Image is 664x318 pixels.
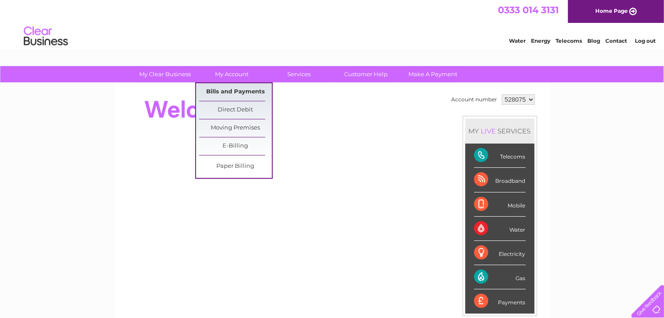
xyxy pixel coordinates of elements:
td: Account number [449,92,500,107]
div: Telecoms [474,144,526,168]
div: Gas [474,265,526,289]
div: Clear Business is a trading name of Verastar Limited (registered in [GEOGRAPHIC_DATA] No. 3667643... [124,5,541,43]
a: Paper Billing [199,158,272,175]
a: 0333 014 3131 [498,4,559,15]
a: My Clear Business [129,66,201,82]
a: E-Billing [199,137,272,155]
div: Broadband [474,168,526,192]
a: Services [263,66,335,82]
a: Log out [635,37,656,44]
a: Blog [587,37,600,44]
div: Water [474,217,526,241]
a: Direct Debit [199,101,272,119]
a: Telecoms [556,37,582,44]
a: Customer Help [330,66,402,82]
a: Water [509,37,526,44]
a: Moving Premises [199,119,272,137]
a: Contact [605,37,627,44]
div: Payments [474,289,526,313]
a: Bills and Payments [199,83,272,101]
a: Energy [531,37,550,44]
a: Make A Payment [397,66,469,82]
img: logo.png [23,23,68,50]
div: Electricity [474,241,526,265]
div: Mobile [474,192,526,217]
div: LIVE [479,127,498,135]
div: MY SERVICES [465,118,534,144]
a: My Account [196,66,268,82]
